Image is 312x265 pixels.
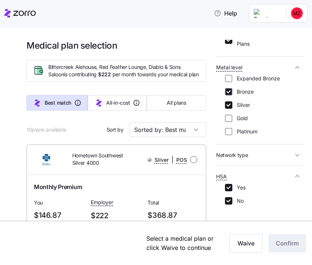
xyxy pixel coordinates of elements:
[34,199,85,206] span: You
[216,173,227,180] span: HSA
[91,199,113,206] span: Employer
[232,184,246,191] label: Yes
[232,115,248,122] label: Gold
[72,152,127,167] span: Hometown Southwest Silver 4000
[107,126,124,133] span: Sort by
[208,6,243,21] button: Help
[254,9,280,18] img: Employer logo
[216,60,305,75] button: Metal level
[34,182,82,192] span: Monthly Premium
[129,122,206,137] input: Order by dropdown
[216,169,305,184] button: HSA
[34,209,85,222] span: $146.87
[148,199,198,206] span: Total
[291,7,303,19] img: 9a13c0e92f1badec2f4b9e0aede930ec
[229,234,263,252] button: Waive
[106,99,130,107] span: All-in-cost
[216,75,305,141] div: Metal level
[232,33,296,48] label: PacificSource Health Plans
[216,64,242,71] span: Metal level
[268,234,306,252] button: Confirm
[176,156,187,164] span: POS
[27,40,206,51] h1: Medical plan selection
[216,184,305,210] div: HSA
[238,239,254,248] span: Waive
[167,99,186,107] span: All plans
[216,151,248,159] span: Network type
[148,209,198,222] span: $368.87
[91,210,142,222] span: $222
[155,156,169,164] span: Silver
[45,99,71,107] span: Best match
[214,9,237,18] span: Help
[232,75,280,82] label: Expanded Bronze
[146,234,223,252] div: Select a medical plan or click Waive to continue
[27,126,66,133] span: 10 plans available
[232,197,244,205] label: No
[232,101,250,109] label: Silver
[32,151,60,168] img: BlueCross of Idaho
[147,155,187,164] div: |
[48,63,200,79] span: Bittercreek Alehouse, Red Feather Lounge, Diablo & Sons Saloon is contributing per month towards ...
[232,128,257,135] label: Platinum
[232,88,254,95] label: Bronze
[276,239,299,248] span: Confirm
[98,71,111,78] span: $222
[216,147,305,163] button: Network type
